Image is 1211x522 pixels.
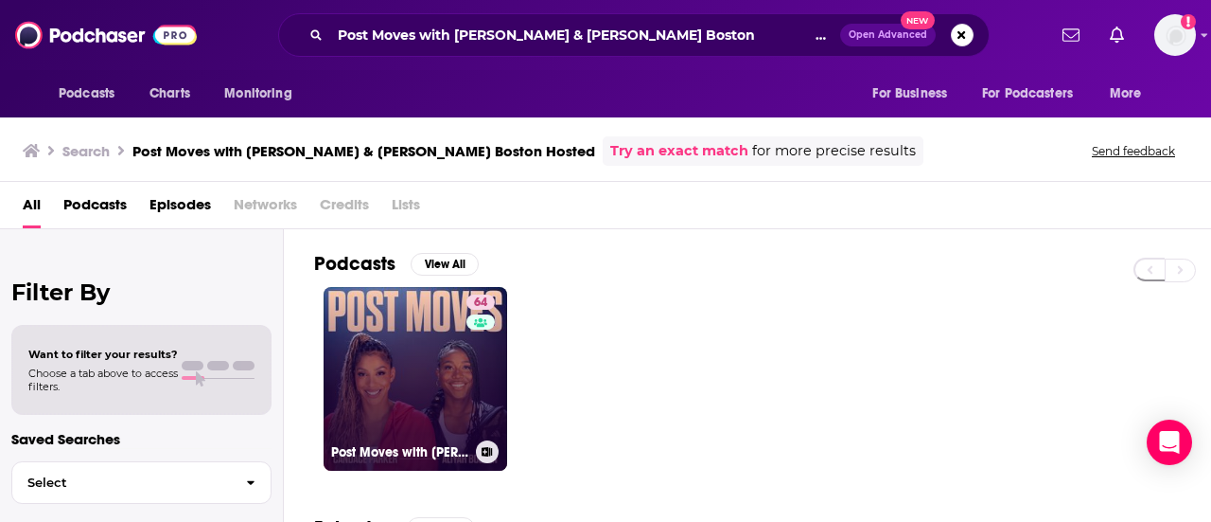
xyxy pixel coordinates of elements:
[872,81,947,107] span: For Business
[1147,420,1192,465] div: Open Intercom Messenger
[314,252,479,276] a: PodcastsView All
[331,444,468,460] h3: Post Moves with [PERSON_NAME] & [PERSON_NAME] Boston
[474,294,487,313] span: 64
[859,76,971,112] button: open menu
[466,295,495,310] a: 64
[320,189,369,228] span: Credits
[411,253,479,276] button: View All
[137,76,202,112] a: Charts
[23,189,41,228] a: All
[982,81,1073,107] span: For Podcasters
[28,367,178,393] span: Choose a tab above to access filters.
[840,24,936,46] button: Open AdvancedNew
[1154,14,1196,56] button: Show profile menu
[1055,19,1087,51] a: Show notifications dropdown
[1110,81,1142,107] span: More
[11,430,272,448] p: Saved Searches
[149,189,211,228] a: Episodes
[12,477,231,489] span: Select
[234,189,297,228] span: Networks
[392,189,420,228] span: Lists
[1181,14,1196,29] svg: Add a profile image
[211,76,316,112] button: open menu
[224,81,291,107] span: Monitoring
[28,348,178,361] span: Want to filter your results?
[314,252,395,276] h2: Podcasts
[149,81,190,107] span: Charts
[970,76,1100,112] button: open menu
[11,461,272,504] button: Select
[1086,143,1181,159] button: Send feedback
[1102,19,1132,51] a: Show notifications dropdown
[63,189,127,228] a: Podcasts
[901,11,935,29] span: New
[45,76,139,112] button: open menu
[59,81,114,107] span: Podcasts
[330,20,840,50] input: Search podcasts, credits, & more...
[324,287,507,471] a: 64Post Moves with [PERSON_NAME] & [PERSON_NAME] Boston
[1154,14,1196,56] img: User Profile
[1154,14,1196,56] span: Logged in as sydneymorris_books
[752,140,916,162] span: for more precise results
[849,30,927,40] span: Open Advanced
[610,140,748,162] a: Try an exact match
[1097,76,1166,112] button: open menu
[15,17,197,53] img: Podchaser - Follow, Share and Rate Podcasts
[278,13,990,57] div: Search podcasts, credits, & more...
[62,142,110,160] h3: Search
[11,279,272,306] h2: Filter By
[132,142,595,160] h3: Post Moves with [PERSON_NAME] & [PERSON_NAME] Boston Hosted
